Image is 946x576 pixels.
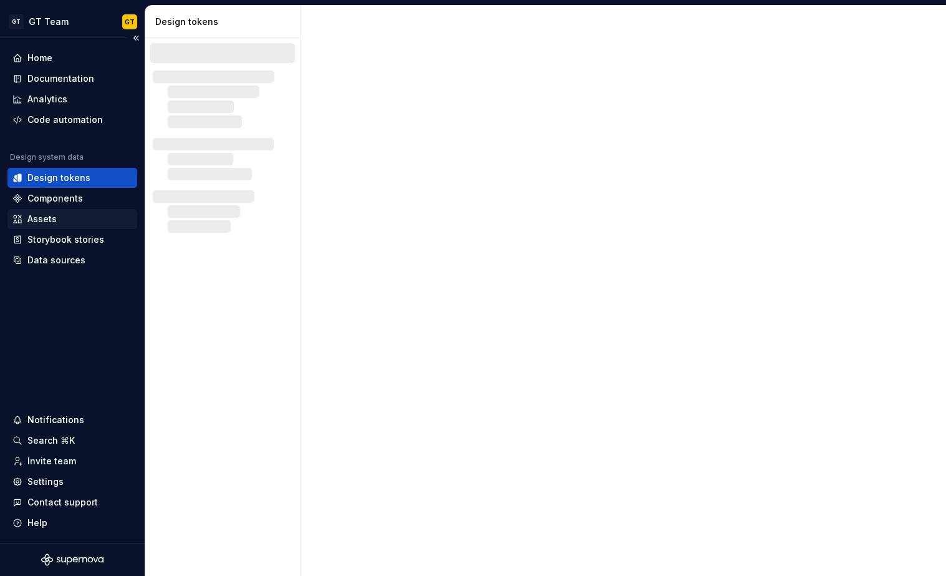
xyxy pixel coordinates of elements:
[7,431,137,451] button: Search ⌘K
[125,17,135,27] div: GT
[7,492,137,512] button: Contact support
[155,16,296,28] div: Design tokens
[9,14,24,29] div: GT
[27,496,98,509] div: Contact support
[27,414,84,426] div: Notifications
[7,69,137,89] a: Documentation
[27,233,104,246] div: Storybook stories
[7,250,137,270] a: Data sources
[7,513,137,533] button: Help
[7,451,137,471] a: Invite team
[7,230,137,250] a: Storybook stories
[7,168,137,188] a: Design tokens
[27,72,94,85] div: Documentation
[27,455,76,467] div: Invite team
[10,152,84,162] div: Design system data
[27,192,83,205] div: Components
[27,93,67,105] div: Analytics
[7,209,137,229] a: Assets
[7,472,137,492] a: Settings
[27,476,64,488] div: Settings
[27,517,47,529] div: Help
[2,8,142,35] button: GTGT TeamGT
[7,89,137,109] a: Analytics
[27,213,57,225] div: Assets
[127,29,145,47] button: Collapse sidebar
[27,434,75,447] div: Search ⌘K
[7,48,137,68] a: Home
[41,554,104,566] svg: Supernova Logo
[27,172,90,184] div: Design tokens
[27,254,85,266] div: Data sources
[7,188,137,208] a: Components
[29,16,69,28] div: GT Team
[27,114,103,126] div: Code automation
[7,110,137,130] a: Code automation
[7,410,137,430] button: Notifications
[27,52,52,64] div: Home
